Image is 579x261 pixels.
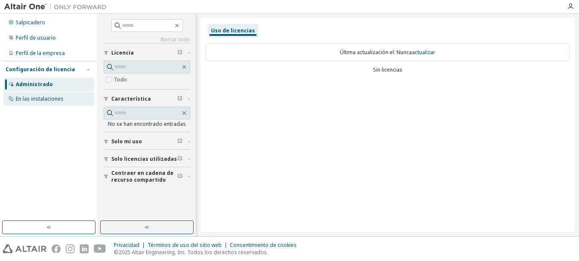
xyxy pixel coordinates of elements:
div: Última actualización el: Nunca [206,43,570,61]
div: Sin licencias [206,67,570,73]
img: youtube.svg [94,244,106,253]
button: Solo licencias utilizadas [104,150,190,168]
img: Altair Uno [4,3,111,11]
span: Clear filter [177,96,182,102]
img: instagram.svg [66,244,75,253]
img: linkedin.svg [80,244,89,253]
div: Administrado [16,81,53,88]
div: Salpicadero [16,19,45,26]
div: Configuración de licencia [6,66,75,73]
button: Característica [104,90,190,108]
p: © [114,249,302,256]
a: actualizar [412,49,435,56]
div: Perfil de usuario [16,35,56,41]
div: En las instalaciones [16,96,64,102]
span: Solo mi uso [111,138,142,145]
span: Característica [111,96,151,102]
div: Términos de uso del sitio web [148,242,230,249]
div: Perfil de la empresa [16,50,65,57]
button: Solo mi uso [104,132,190,151]
span: Clear filter [177,138,182,145]
span: Contraer en cadena de recurso compartido [111,170,177,183]
a: Borrar todo [104,36,190,43]
div: Uso de licencias [211,27,255,34]
span: Clear filter [177,49,182,56]
font: 2025 Altair Engineering, Inc. Todos los derechos reservados. [119,249,268,256]
button: Contraer en cadena de recurso compartido [104,167,190,186]
span: Solo licencias utilizadas [111,156,177,162]
img: facebook.svg [52,244,61,253]
div: Privacidad [114,242,148,249]
button: Licencia [104,43,190,62]
div: Consentimiento de cookies [230,242,302,249]
span: Licencia [111,49,134,56]
span: Clear filter [177,156,182,162]
span: Clear filter [177,173,182,180]
div: No se han encontrado entradas [104,121,190,128]
label: Todo [114,75,129,85]
img: altair_logo.svg [3,244,46,253]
